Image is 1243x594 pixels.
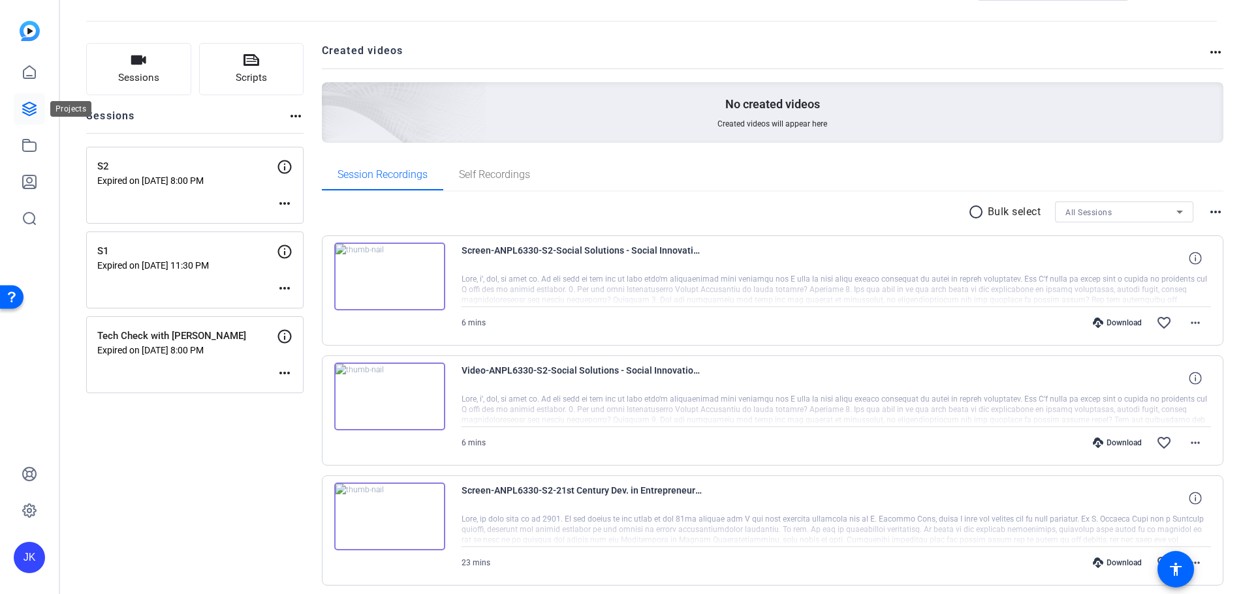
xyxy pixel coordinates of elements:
h2: Sessions [86,108,135,133]
div: Download [1086,318,1148,328]
mat-icon: accessibility [1168,561,1184,577]
img: thumb-nail [334,483,445,550]
p: Expired on [DATE] 11:30 PM [97,260,277,271]
p: No created videos [725,97,820,112]
span: Created videos will appear here [717,119,827,129]
mat-icon: more_horiz [1188,435,1203,451]
img: thumb-nail [334,243,445,310]
span: Screen-ANPL6330-S2-21st Century Dev. in Entrepreneurship-2025-08-15-13-24-29-475-0 [462,483,703,514]
p: Expired on [DATE] 8:00 PM [97,345,277,355]
div: JK [14,542,45,573]
h2: Created videos [322,43,1208,68]
mat-icon: more_horiz [277,196,292,211]
span: 6 mins [462,438,486,447]
p: Bulk select [988,204,1041,220]
span: Video-ANPL6330-S2-Social Solutions - Social Innovations-2025-08-15-13-49-58-607-0 [462,363,703,394]
p: S2 [97,159,277,174]
span: Scripts [236,70,267,85]
p: S1 [97,244,277,259]
mat-icon: more_horiz [277,365,292,381]
mat-icon: more_horiz [1188,555,1203,571]
mat-icon: radio_button_unchecked [968,204,988,220]
span: Self Recordings [459,170,530,180]
mat-icon: favorite_border [1156,315,1172,331]
span: Sessions [118,70,159,85]
span: Screen-ANPL6330-S2-Social Solutions - Social Innovations-2025-08-15-13-49-58-607-0 [462,243,703,274]
img: thumb-nail [334,363,445,430]
button: Scripts [199,43,304,95]
mat-icon: more_horiz [277,280,292,296]
p: Tech Check with [PERSON_NAME] [97,329,277,344]
span: 6 mins [462,318,486,327]
mat-icon: more_horiz [1208,44,1223,60]
div: Download [1086,438,1148,448]
button: Sessions [86,43,191,95]
p: Expired on [DATE] 8:00 PM [97,175,277,186]
span: Session Recordings [338,170,428,180]
mat-icon: more_horiz [288,108,304,124]
mat-icon: favorite_border [1156,435,1172,451]
div: Projects [50,101,91,117]
mat-icon: more_horiz [1188,315,1203,331]
mat-icon: favorite_border [1156,555,1172,571]
span: All Sessions [1065,208,1112,217]
img: blue-gradient.svg [20,21,40,41]
span: 23 mins [462,558,490,567]
div: Download [1086,557,1148,568]
mat-icon: more_horiz [1208,204,1223,220]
